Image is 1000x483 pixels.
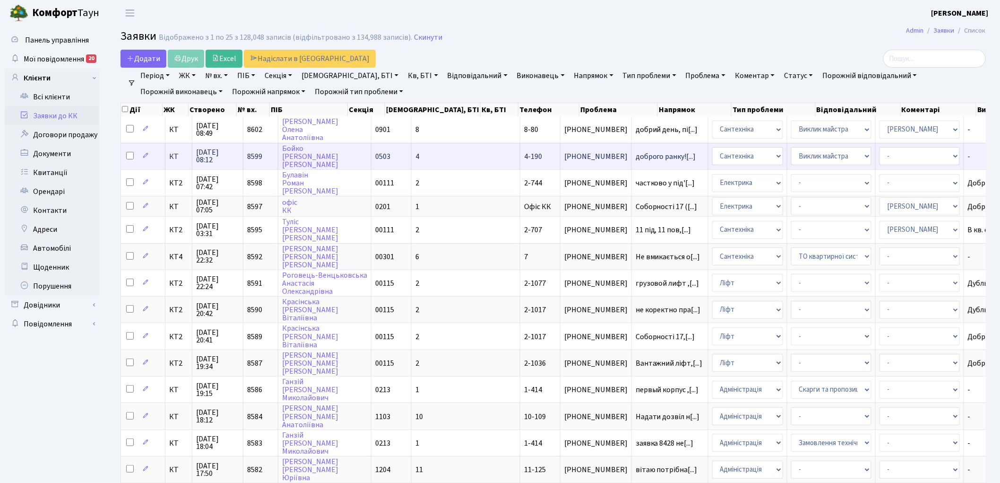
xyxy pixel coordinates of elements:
span: 7 [524,252,528,262]
span: 8598 [247,178,262,188]
a: Квитанції [5,163,99,182]
span: 00115 [375,358,394,369]
span: 8-80 [524,124,538,135]
a: Період [137,68,173,84]
span: 8592 [247,252,262,262]
a: БулавінРоман[PERSON_NAME] [282,170,338,196]
a: Порожній тип проблеми [311,84,407,100]
span: 10 [415,412,423,422]
a: Порожній виконавець [137,84,226,100]
span: 8599 [247,151,262,162]
th: Кв, БТІ [481,103,518,116]
a: [PERSON_NAME][PERSON_NAME][PERSON_NAME] [282,244,338,270]
span: [PHONE_NUMBER] [564,466,628,474]
a: [DEMOGRAPHIC_DATA], БТІ [298,68,402,84]
span: КТ2 [169,360,188,367]
a: [PERSON_NAME][PERSON_NAME]Юріївна [282,457,338,483]
a: Повідомлення [5,315,99,334]
span: Таун [32,5,99,21]
span: 1103 [375,412,390,422]
th: Коментарі [901,103,976,116]
img: logo.png [9,4,28,23]
th: № вх. [237,103,270,116]
span: 2 [415,332,419,342]
a: Роговець-ВенцьковськаАнастасіяОлександрівна [282,270,367,297]
span: Панель управління [25,35,89,45]
span: КТ2 [169,226,188,234]
span: [DATE] 19:15 [196,382,239,397]
span: [PHONE_NUMBER] [564,360,628,367]
a: Документи [5,144,99,163]
span: 8 [415,124,419,135]
span: [PHONE_NUMBER] [564,439,628,447]
span: 8590 [247,305,262,315]
span: 1-414 [524,438,542,448]
span: 8602 [247,124,262,135]
span: Не вмикається о[...] [636,252,700,262]
span: 00111 [375,178,394,188]
span: 8595 [247,225,262,235]
th: [DEMOGRAPHIC_DATA], БТІ [385,103,481,116]
span: 2-1036 [524,358,546,369]
a: Додати [121,50,166,68]
th: Створено [189,103,237,116]
span: 1 [415,438,419,448]
a: Орендарі [5,182,99,201]
span: КТ2 [169,333,188,341]
th: Телефон [518,103,579,116]
span: 00115 [375,278,394,289]
span: 2-1077 [524,278,546,289]
span: заявка 8428 не[...] [636,438,694,448]
a: Порушення [5,277,99,296]
span: [DATE] 07:05 [196,199,239,214]
span: [DATE] 17:50 [196,462,239,477]
span: 0503 [375,151,390,162]
a: Проблема [682,68,729,84]
a: Красінська[PERSON_NAME]Віталіївна [282,297,338,323]
span: КТ4 [169,253,188,261]
span: вітаю потрібна[...] [636,465,698,475]
span: [PHONE_NUMBER] [564,386,628,394]
th: Напрямок [658,103,732,116]
a: Admin [906,26,924,35]
a: ПІБ [233,68,259,84]
a: № вх. [201,68,232,84]
span: 1 [415,202,419,212]
span: не коректно пра[...] [636,305,701,315]
div: Відображено з 1 по 25 з 128,048 записів (відфільтровано з 134,988 записів). [159,33,412,42]
span: КТ [169,466,188,474]
a: Заявки [934,26,955,35]
span: 2 [415,178,419,188]
span: КТ [169,413,188,421]
span: [PHONE_NUMBER] [564,306,628,314]
div: 20 [86,54,96,63]
span: 1204 [375,465,390,475]
span: Соборності 17,[...] [636,332,695,342]
span: [PHONE_NUMBER] [564,280,628,287]
a: Панель управління [5,31,99,50]
span: 8587 [247,358,262,369]
a: Адреси [5,220,99,239]
span: 2 [415,278,419,289]
a: Кв, БТІ [404,68,441,84]
a: [PERSON_NAME]ОленаАнатоліївна [282,116,338,143]
a: Тип проблеми [619,68,680,84]
span: 2-1017 [524,332,546,342]
th: ЖК [163,103,189,116]
a: Excel [206,50,242,68]
li: Список [955,26,986,36]
span: 1 [415,385,419,395]
span: [DATE] 03:31 [196,222,239,237]
span: Додати [127,53,160,64]
b: Комфорт [32,5,78,20]
a: Скинути [414,33,442,42]
span: 8583 [247,438,262,448]
span: 0213 [375,385,390,395]
span: 11 [415,465,423,475]
span: 11-125 [524,465,546,475]
th: Дії [121,103,163,116]
a: офісКК [282,197,297,216]
span: [PHONE_NUMBER] [564,203,628,211]
a: [PERSON_NAME][PERSON_NAME][PERSON_NAME] [282,350,338,377]
b: [PERSON_NAME] [931,8,989,18]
